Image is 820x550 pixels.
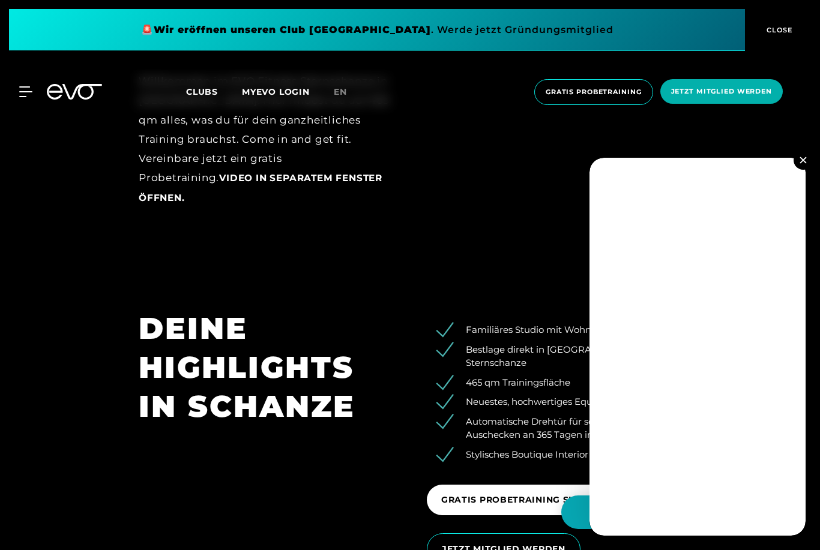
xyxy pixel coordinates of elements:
span: GRATIS PROBETRAINING SICHERN [441,494,605,506]
a: Gratis Probetraining [531,79,657,105]
a: GRATIS PROBETRAINING SICHERN [427,476,624,524]
li: Automatische Drehtür für schnelles Ein-und Auschecken an 365 Tagen im Jahr [445,415,681,442]
button: Hallo Athlet! Was möchtest du tun? [561,495,796,529]
span: en [334,86,347,97]
li: Familiäres Studio mit Wohnzimmer-Charakter [445,323,681,337]
img: close.svg [800,157,806,163]
a: en [334,85,361,99]
li: Stylisches Boutique Interior [445,448,681,462]
span: CLOSE [764,25,793,35]
li: Neuestes, hochwertiges Equipment [445,395,681,409]
h1: DEINE HIGHLIGHTS IN SCHANZE [139,309,393,426]
li: 465 qm Trainingsfläche [445,376,681,390]
span: Jetzt Mitglied werden [671,86,772,97]
a: Clubs [186,86,242,97]
a: MYEVO LOGIN [242,86,310,97]
div: Willkommen im EVO Fitness Sternschanze in [GEOGRAPHIC_DATA]! Hier findest du auf 465 qm alles, wa... [139,71,393,207]
a: Jetzt Mitglied werden [657,79,786,105]
button: CLOSE [745,9,811,51]
a: Video in separatem Fenster öffnen. [139,172,382,203]
span: Gratis Probetraining [546,87,642,97]
li: Bestlage direkt in [GEOGRAPHIC_DATA] Sternschanze [445,343,681,370]
span: Clubs [186,86,218,97]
